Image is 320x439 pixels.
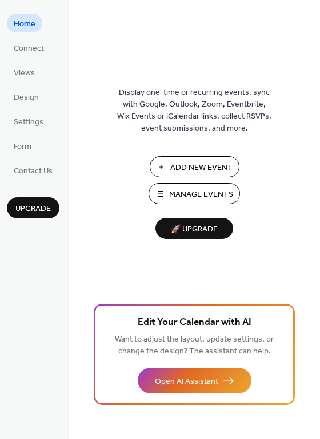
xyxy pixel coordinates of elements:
[169,189,233,201] span: Manage Events
[7,136,38,155] a: Form
[138,315,251,331] span: Edit Your Calendar with AI
[14,92,39,104] span: Design
[150,156,239,177] button: Add New Event
[138,368,251,393] button: Open AI Assistant
[117,87,271,135] span: Display one-time or recurring events, sync with Google, Outlook, Zoom, Eventbrite, Wix Events or ...
[7,14,42,32] a: Home
[7,63,42,82] a: Views
[155,376,218,388] span: Open AI Assistant
[115,332,274,359] span: Want to adjust the layout, update settings, or change the design? The assistant can help.
[15,203,51,215] span: Upgrade
[7,38,51,57] a: Connect
[14,67,35,79] span: Views
[170,162,233,174] span: Add New Event
[149,183,240,204] button: Manage Events
[7,197,59,218] button: Upgrade
[14,165,53,177] span: Contact Us
[14,43,44,55] span: Connect
[7,112,50,131] a: Settings
[7,161,59,180] a: Contact Us
[14,116,43,128] span: Settings
[14,18,35,30] span: Home
[14,141,31,153] span: Form
[162,222,226,237] span: 🚀 Upgrade
[7,87,46,106] a: Design
[155,218,233,239] button: 🚀 Upgrade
